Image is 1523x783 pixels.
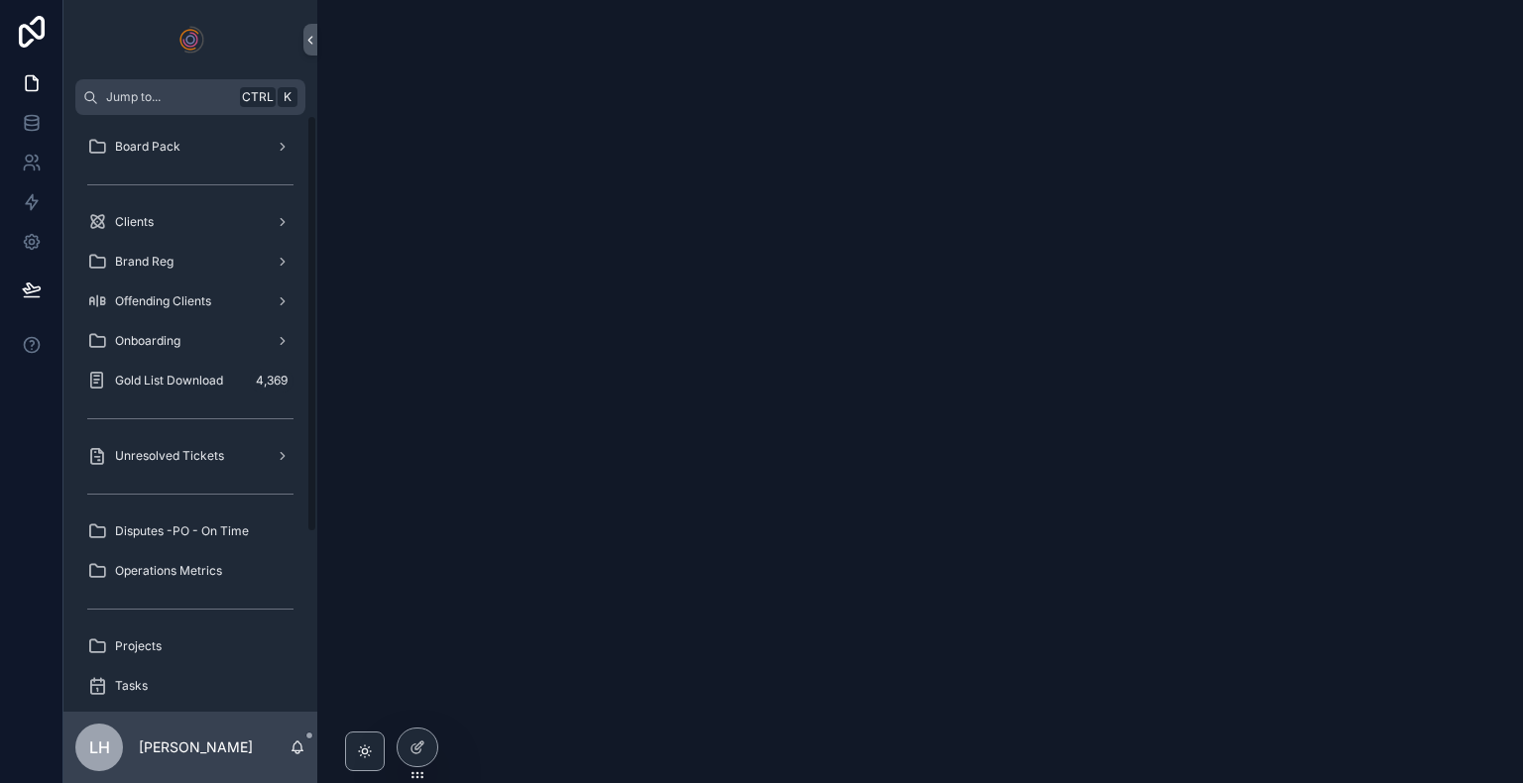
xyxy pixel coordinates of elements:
[63,115,317,712] div: scrollable content
[115,563,222,579] span: Operations Metrics
[75,553,305,589] a: Operations Metrics
[250,369,293,392] div: 4,369
[75,79,305,115] button: Jump to...CtrlK
[75,513,305,549] a: Disputes -PO - On Time
[115,254,174,270] span: Brand Reg
[75,204,305,240] a: Clients
[75,628,305,664] a: Projects
[115,333,180,349] span: Onboarding
[115,523,249,539] span: Disputes -PO - On Time
[175,24,206,56] img: App logo
[115,373,223,389] span: Gold List Download
[115,214,154,230] span: Clients
[139,737,253,757] p: [PERSON_NAME]
[75,283,305,319] a: Offending Clients
[115,638,162,654] span: Projects
[75,244,305,280] a: Brand Reg
[280,89,295,105] span: K
[75,438,305,474] a: Unresolved Tickets
[75,323,305,359] a: Onboarding
[115,293,211,309] span: Offending Clients
[89,735,110,759] span: LH
[75,668,305,704] a: Tasks
[75,129,305,165] a: Board Pack
[106,89,232,105] span: Jump to...
[75,363,305,398] a: Gold List Download4,369
[240,87,276,107] span: Ctrl
[115,448,224,464] span: Unresolved Tickets
[115,139,180,155] span: Board Pack
[115,678,148,694] span: Tasks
